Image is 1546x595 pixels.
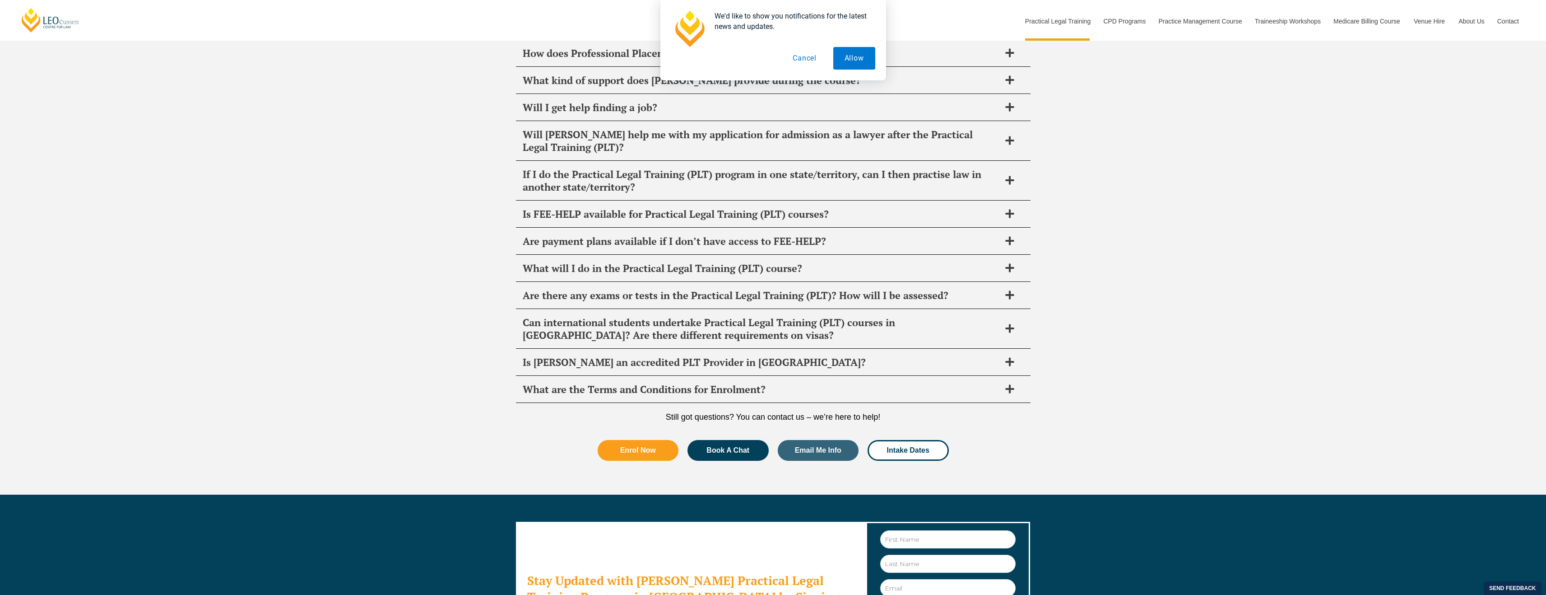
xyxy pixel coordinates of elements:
a: Enrol Now [598,440,679,461]
h2: Will I get help finding a job? [523,101,1000,114]
h2: Are payment plans available if I don’t have access to FEE-HELP? [523,235,1000,248]
img: notification icon [671,11,707,47]
span: Email Me Info [795,447,841,454]
a: Email Me Info [778,440,859,461]
button: Allow [833,47,875,70]
input: First Name [880,530,1016,548]
a: Book A Chat [687,440,769,461]
span: Book A Chat [706,447,749,454]
input: Last Name [880,555,1016,573]
h2: Is [PERSON_NAME] an accredited PLT Provider in [GEOGRAPHIC_DATA]? [523,356,1000,369]
h2: Are there any exams or tests in the Practical Legal Training (PLT)? How will I be assessed? [523,289,1000,302]
h2: Is FEE-HELP available for Practical Legal Training (PLT) courses? [523,208,1000,220]
span: Intake Dates [887,447,929,454]
h2: If I do the Practical Legal Training (PLT) program in one state/territory, can I then practise la... [523,168,1000,193]
button: Cancel [781,47,828,70]
h2: Can international students undertake Practical Legal Training (PLT) courses in [GEOGRAPHIC_DATA]?... [523,316,1000,342]
h2: What are the Terms and Conditions for Enrolment? [523,383,1000,396]
span: Enrol Now [620,447,656,454]
p: Still got questions? You can contact us – we’re here to help! [516,412,1031,422]
div: We'd like to show you notifications for the latest news and updates. [707,11,875,32]
h2: What kind of support does [PERSON_NAME] provide during the course? [523,74,1000,87]
a: Intake Dates [868,440,949,461]
h2: Will [PERSON_NAME] help me with my application for admission as a lawyer after the Practical Lega... [523,128,1000,154]
h2: What will I do in the Practical Legal Training (PLT) course? [523,262,1000,275]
